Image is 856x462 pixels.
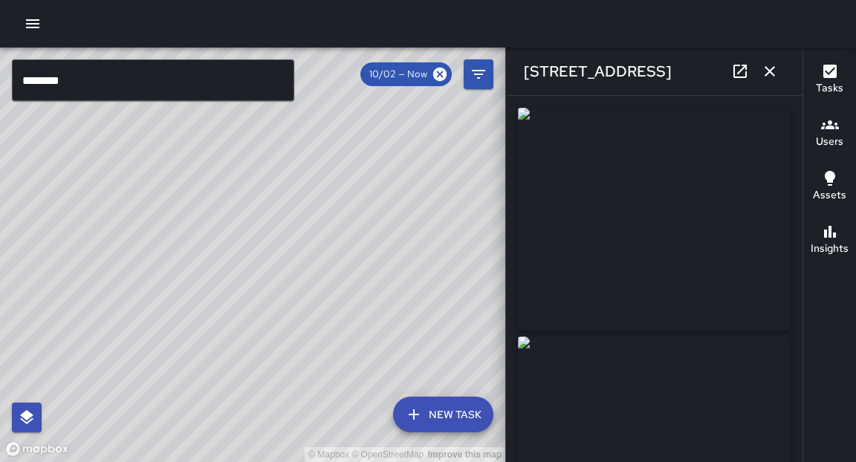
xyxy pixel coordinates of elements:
[803,214,856,267] button: Insights
[464,59,493,89] button: Filters
[803,53,856,107] button: Tasks
[360,62,452,86] div: 10/02 — Now
[803,160,856,214] button: Assets
[524,59,672,83] h6: [STREET_ADDRESS]
[811,241,849,257] h6: Insights
[393,397,493,432] button: New Task
[816,80,843,97] h6: Tasks
[518,108,791,331] img: request_images%2F0e68de50-9feb-11f0-b5a4-cbb607aa4134
[360,67,436,82] span: 10/02 — Now
[803,107,856,160] button: Users
[813,187,846,204] h6: Assets
[816,134,843,150] h6: Users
